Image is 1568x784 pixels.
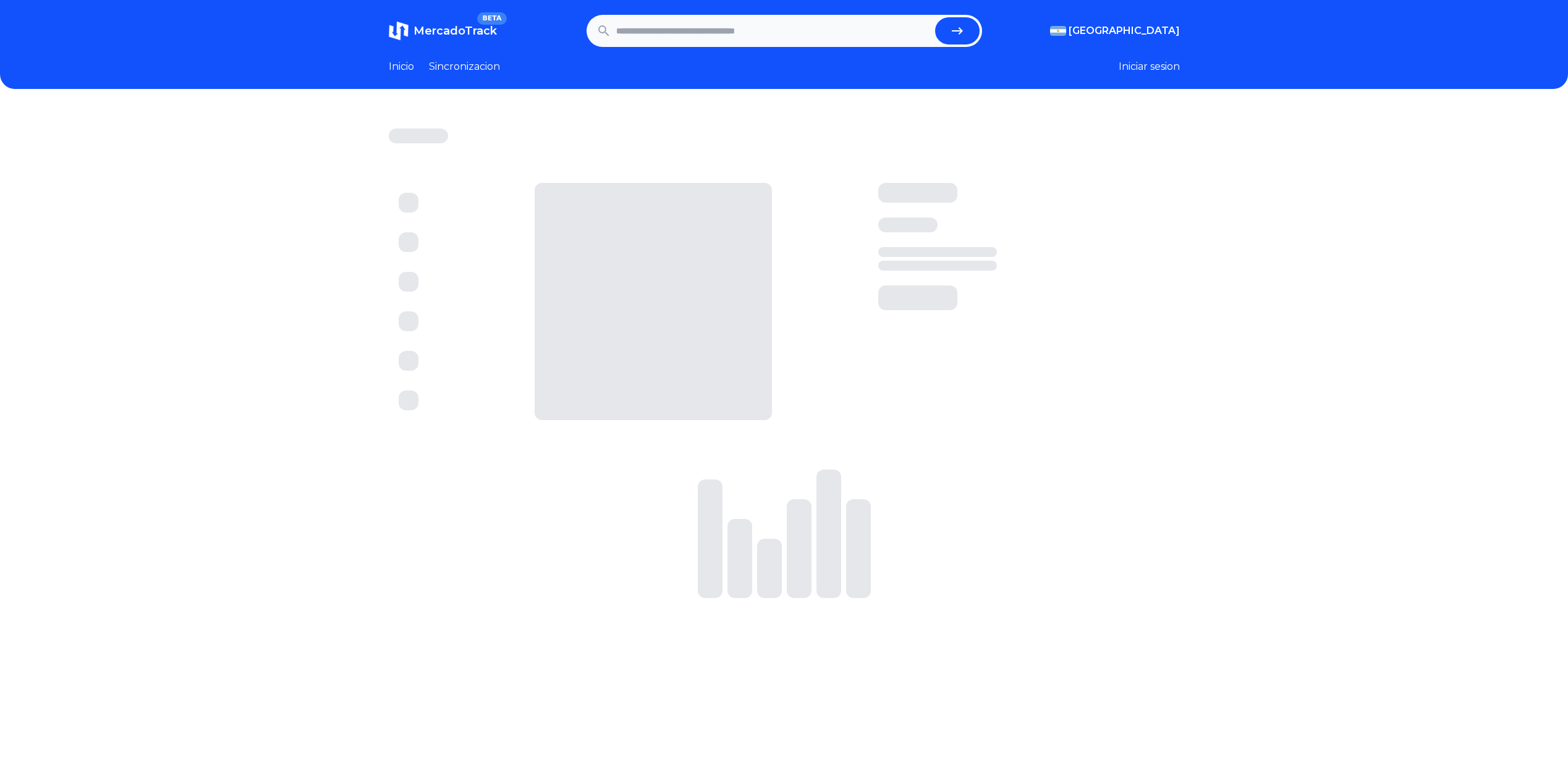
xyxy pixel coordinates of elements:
a: Sincronizacion [429,59,500,74]
img: Argentina [1050,26,1066,36]
a: Inicio [389,59,414,74]
a: MercadoTrackBETA [389,21,497,41]
button: Iniciar sesion [1119,59,1180,74]
img: MercadoTrack [389,21,409,41]
span: MercadoTrack [413,24,497,38]
button: [GEOGRAPHIC_DATA] [1050,23,1180,38]
span: [GEOGRAPHIC_DATA] [1069,23,1180,38]
span: BETA [477,12,506,25]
